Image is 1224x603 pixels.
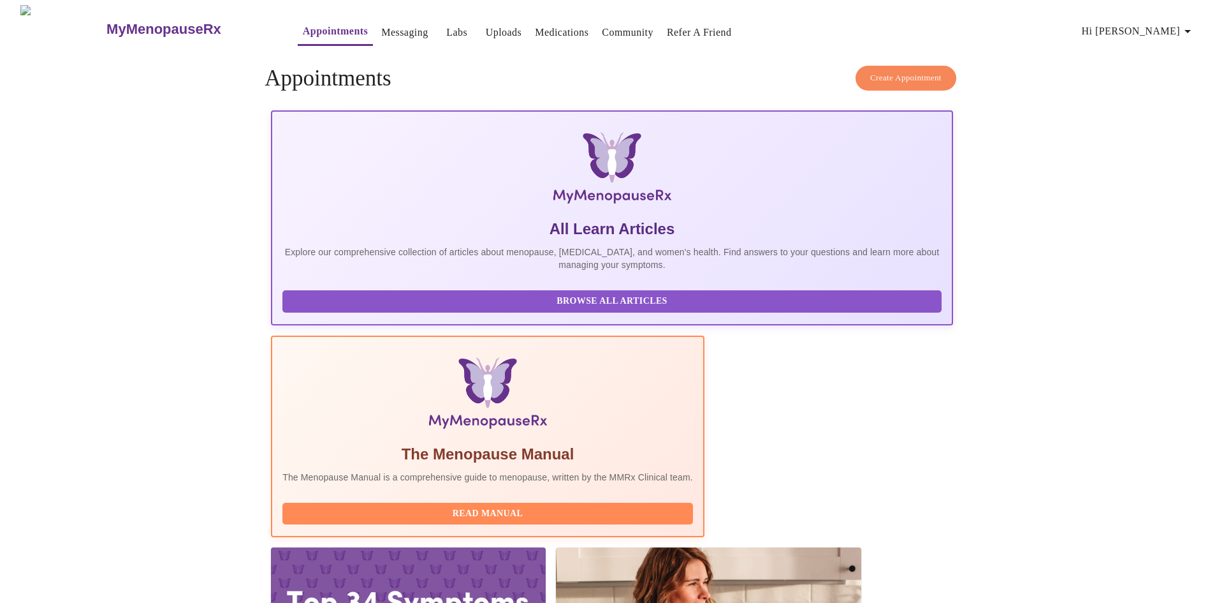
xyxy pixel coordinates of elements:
img: MyMenopauseRx Logo [385,132,839,209]
a: Uploads [486,24,522,41]
a: Read Manual [282,507,696,518]
h5: The Menopause Manual [282,444,693,465]
span: Read Manual [295,506,680,522]
p: Explore our comprehensive collection of articles about menopause, [MEDICAL_DATA], and women's hea... [282,246,942,271]
button: Uploads [481,20,527,45]
span: Create Appointment [870,71,942,86]
button: Hi [PERSON_NAME] [1077,19,1200,44]
button: Read Manual [282,503,693,525]
button: Refer a Friend [662,20,737,45]
button: Appointments [298,19,373,46]
button: Create Appointment [856,66,956,91]
span: Browse All Articles [295,294,929,309]
h5: All Learn Articles [282,219,942,239]
a: Community [602,24,653,41]
button: Medications [530,20,594,45]
img: Menopause Manual [347,357,627,434]
h4: Appointments [265,66,959,91]
button: Labs [437,20,477,45]
a: MyMenopauseRx [105,7,272,52]
img: MyMenopauseRx Logo [20,5,105,53]
a: Refer a Friend [667,24,732,41]
a: Browse All Articles [282,295,945,306]
h3: MyMenopauseRx [106,21,221,38]
a: Medications [535,24,588,41]
span: Hi [PERSON_NAME] [1082,22,1195,40]
a: Appointments [303,22,368,40]
p: The Menopause Manual is a comprehensive guide to menopause, written by the MMRx Clinical team. [282,471,693,484]
button: Community [597,20,659,45]
a: Messaging [381,24,428,41]
button: Browse All Articles [282,290,942,313]
button: Messaging [376,20,433,45]
a: Labs [446,24,467,41]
